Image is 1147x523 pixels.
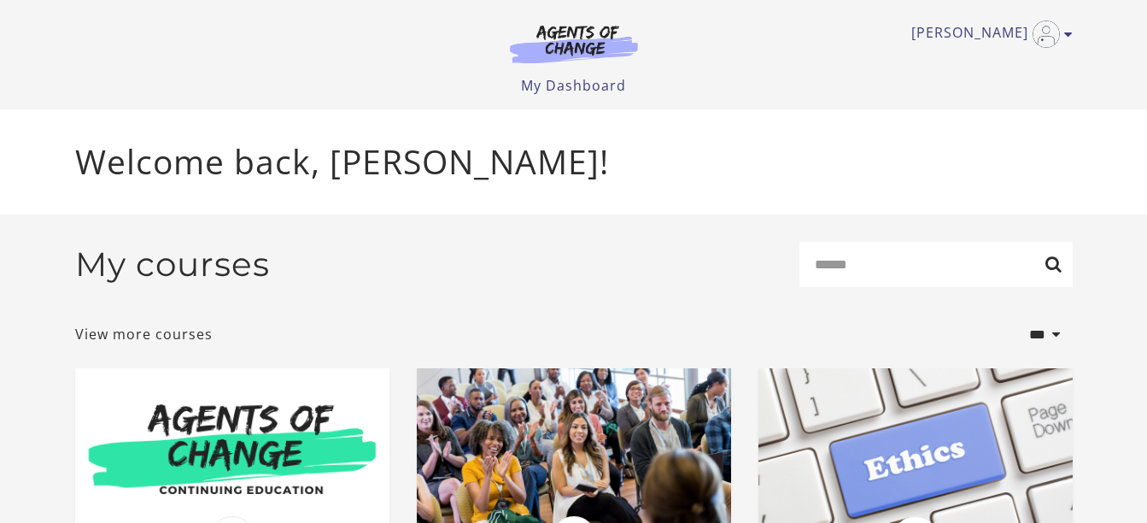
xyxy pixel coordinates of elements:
[492,24,656,63] img: Agents of Change Logo
[75,324,213,344] a: View more courses
[521,76,626,95] a: My Dashboard
[75,137,1073,187] p: Welcome back, [PERSON_NAME]!
[75,244,270,285] h2: My courses
[911,21,1064,48] a: Toggle menu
